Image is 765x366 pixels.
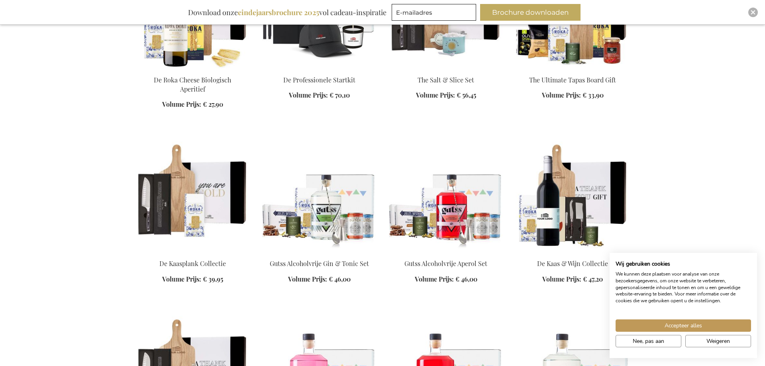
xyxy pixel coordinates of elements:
b: eindejaarsbrochure 2025 [238,8,319,17]
a: De Roka Cheese Biologisch Aperitief [135,65,249,73]
a: The Cheese Board Collection [135,249,249,257]
span: Volume Prijs: [416,91,455,99]
img: The Cheese Board Collection [135,141,249,252]
a: The Professional Starter Kit [262,65,376,73]
span: € 33,90 [583,91,604,99]
a: De Kaas & Wijn Collectie [537,259,608,268]
span: Volume Prijs: [288,275,327,283]
a: The Ultimate Tapas Board Gift [516,65,630,73]
a: Volume Prijs: € 47,20 [542,275,603,284]
a: De Kaas & Wijn Collectie [516,249,630,257]
a: Volume Prijs: € 33,90 [542,91,604,100]
span: Accepteer alles [665,321,702,330]
a: The Ultimate Tapas Board Gift [529,76,616,84]
div: Close [748,8,758,17]
input: E-mailadres [392,4,476,21]
a: Volume Prijs: € 39,95 [162,275,223,284]
a: De Kaasplank Collectie [159,259,226,268]
span: € 70,10 [330,91,350,99]
span: Volume Prijs: [415,275,454,283]
span: Weigeren [706,337,730,345]
span: Volume Prijs: [162,275,201,283]
span: € 46,00 [455,275,477,283]
a: The Salt & Slice Set Exclusive Business Gift [389,65,503,73]
button: Accepteer alle cookies [616,319,751,332]
h2: Wij gebruiken cookies [616,260,751,268]
img: De Kaas & Wijn Collectie [516,141,630,252]
a: Volume Prijs: € 56,45 [416,91,476,100]
img: Close [751,10,755,15]
span: € 56,45 [457,91,476,99]
form: marketing offers and promotions [392,4,479,23]
a: Gutss Non-Alcoholic Aperol Set [389,249,503,257]
a: Volume Prijs: € 46,00 [288,275,351,284]
a: Volume Prijs: € 46,00 [415,275,477,284]
a: Volume Prijs: € 27,90 [162,100,223,109]
div: Download onze vol cadeau-inspiratie [184,4,390,21]
a: The Salt & Slice Set [418,76,474,84]
a: De Roka Cheese Biologisch Aperitief [154,76,231,93]
span: Volume Prijs: [162,100,201,108]
span: Volume Prijs: [542,91,581,99]
a: Gutss Non-Alcoholic Gin & Tonic Set [262,249,376,257]
p: We kunnen deze plaatsen voor analyse van onze bezoekersgegevens, om onze website te verbeteren, g... [616,271,751,304]
button: Brochure downloaden [480,4,581,21]
a: Gutss Alcoholvrije Gin & Tonic Set [270,259,369,268]
a: De Professionele Startkit [283,76,355,84]
button: Alle cookies weigeren [685,335,751,347]
span: Nee, pas aan [633,337,664,345]
span: € 46,00 [329,275,351,283]
span: € 47,20 [583,275,603,283]
img: Gutss Non-Alcoholic Aperol Set [389,141,503,252]
button: Pas cookie voorkeuren aan [616,335,681,347]
span: € 39,95 [203,275,223,283]
a: Volume Prijs: € 70,10 [289,91,350,100]
a: Gutss Alcoholvrije Aperol Set [404,259,487,268]
span: Volume Prijs: [542,275,581,283]
span: € 27,90 [203,100,223,108]
span: Volume Prijs: [289,91,328,99]
img: Gutss Non-Alcoholic Gin & Tonic Set [262,141,376,252]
